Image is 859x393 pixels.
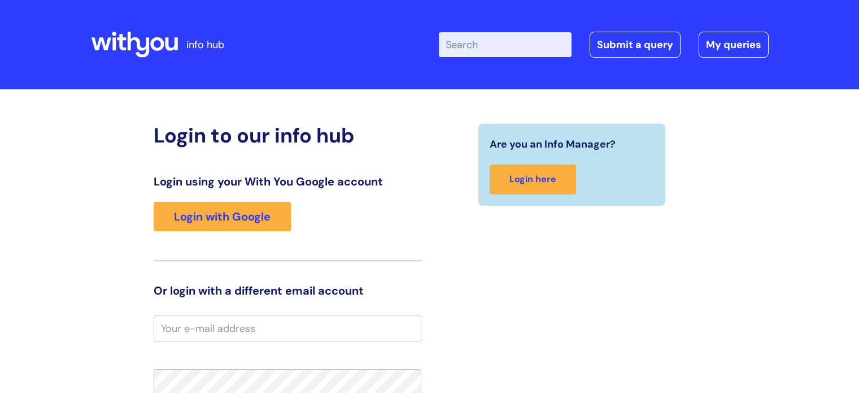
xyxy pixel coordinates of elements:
[439,32,572,57] input: Search
[154,284,421,297] h3: Or login with a different email account
[154,316,421,342] input: Your e-mail address
[154,175,421,188] h3: Login using your With You Google account
[490,165,576,195] a: Login here
[154,123,421,148] h2: Login to our info hub
[186,36,224,54] p: info hub
[590,32,681,58] a: Submit a query
[154,202,291,231] a: Login with Google
[490,135,616,153] span: Are you an Info Manager?
[699,32,769,58] a: My queries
